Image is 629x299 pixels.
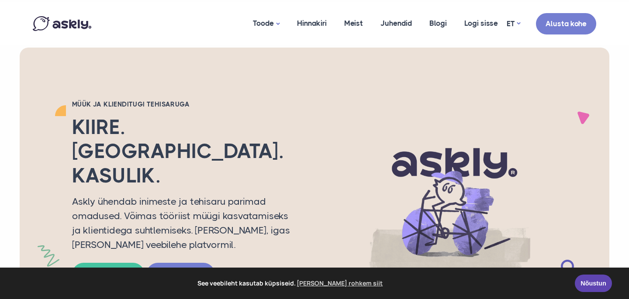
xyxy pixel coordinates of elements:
span: See veebileht kasutab küpsiseid. [13,277,569,290]
a: Broneeri demo [72,263,145,286]
a: Juhendid [372,2,421,45]
a: learn more about cookies [296,277,384,290]
a: Hinnakiri [288,2,335,45]
img: AI multilingual chat [312,118,588,290]
h2: Kiire. [GEOGRAPHIC_DATA]. Kasulik. [72,115,299,188]
a: Toode [244,2,288,45]
img: Askly [33,16,91,31]
a: Proovi tasuta [146,263,215,286]
h2: Müük ja klienditugi tehisaruga [72,100,299,109]
a: Meist [335,2,372,45]
a: Nõustun [575,275,612,292]
p: Askly ühendab inimeste ja tehisaru parimad omadused. Võimas tööriist müügi kasvatamiseks ja klien... [72,194,299,252]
